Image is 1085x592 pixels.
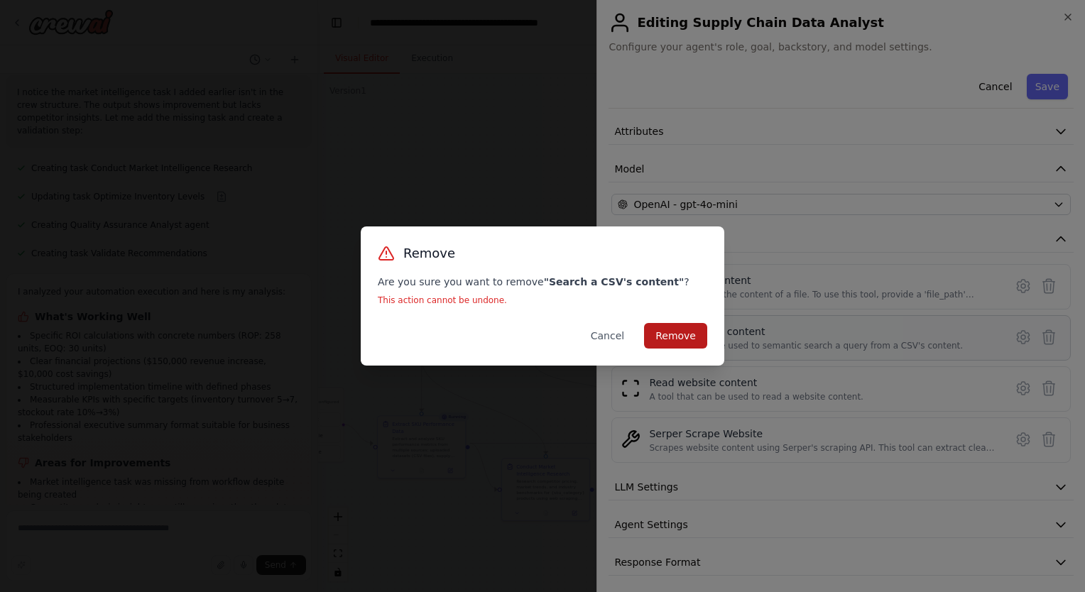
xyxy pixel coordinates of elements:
[579,323,636,349] button: Cancel
[378,295,707,306] p: This action cannot be undone.
[644,323,707,349] button: Remove
[403,243,455,263] h3: Remove
[544,276,685,287] strong: " Search a CSV's content "
[378,275,707,289] p: Are you sure you want to remove ?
